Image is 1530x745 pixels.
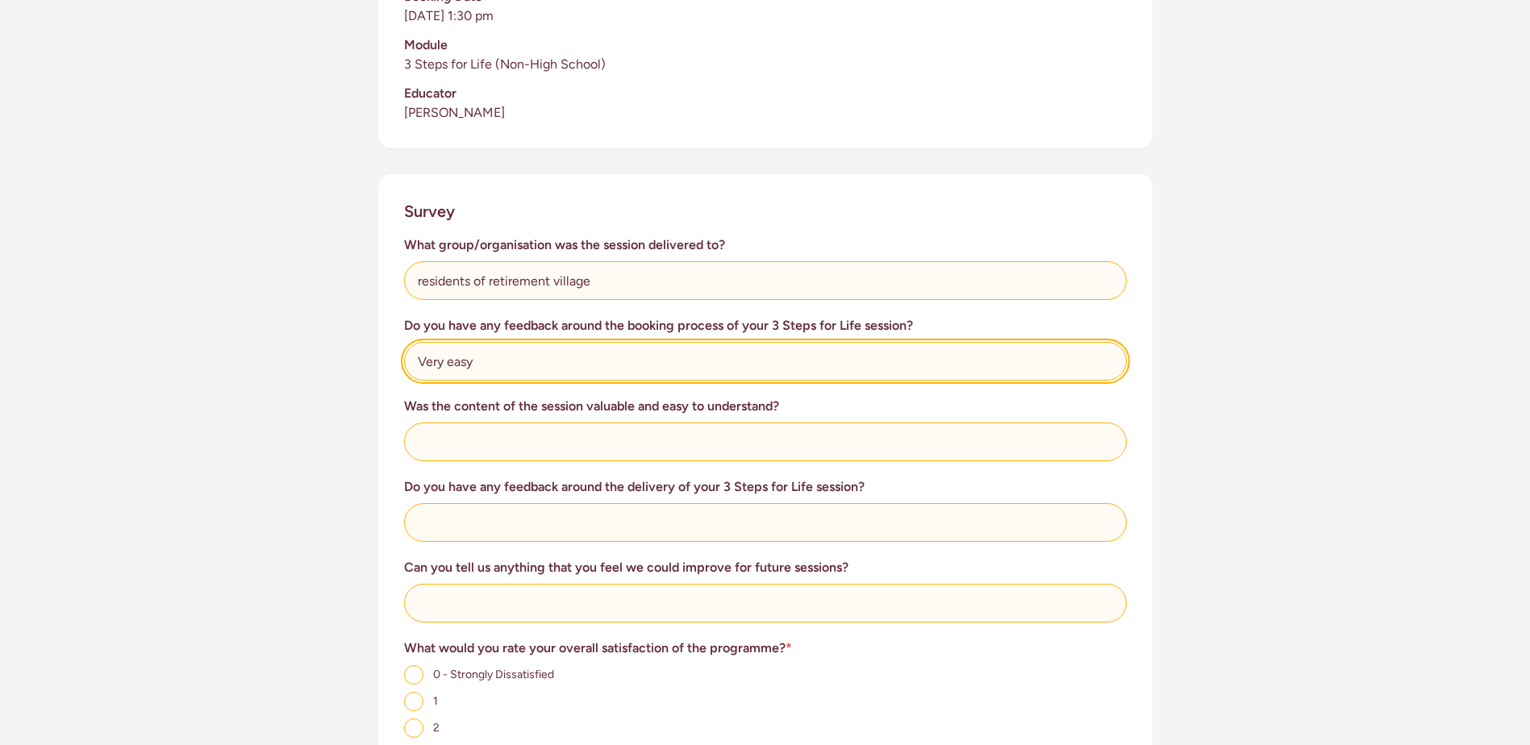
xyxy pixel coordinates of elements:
[404,692,423,711] input: 1
[404,558,1127,577] h3: Can you tell us anything that you feel we could improve for future sessions?
[404,84,1127,103] h3: Educator
[404,639,1127,658] h3: What would you rate your overall satisfaction of the programme?
[433,721,440,735] span: 2
[404,235,1127,255] h3: What group/organisation was the session delivered to?
[404,200,455,223] h2: Survey
[404,55,1127,74] p: 3 Steps for Life (Non-High School)
[404,103,1127,123] p: [PERSON_NAME]
[404,35,1127,55] h3: Module
[404,718,423,738] input: 2
[433,694,438,708] span: 1
[433,668,554,681] span: 0 - Strongly Dissatisfied
[404,6,1127,26] p: [DATE] 1:30 pm
[404,397,1127,416] h3: Was the content of the session valuable and easy to understand?
[404,477,1127,497] h3: Do you have any feedback around the delivery of your 3 Steps for Life session?
[404,665,423,685] input: 0 - Strongly Dissatisfied
[404,316,1127,335] h3: Do you have any feedback around the booking process of your 3 Steps for Life session?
